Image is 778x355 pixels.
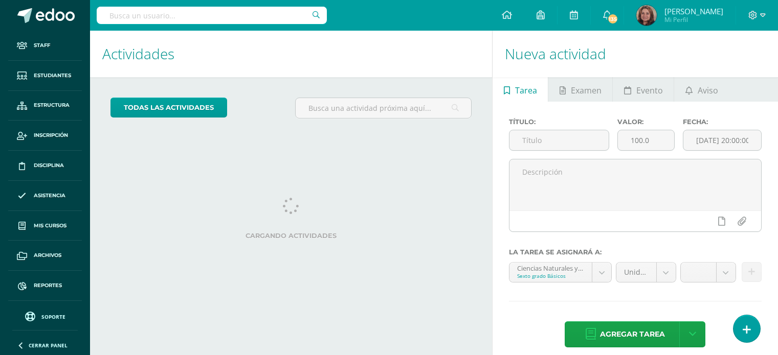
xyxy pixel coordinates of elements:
span: Estudiantes [34,72,71,80]
a: Tarea [493,77,548,102]
a: Estructura [8,91,82,121]
a: Mis cursos [8,211,82,241]
span: Mis cursos [34,222,66,230]
span: Evento [636,78,663,103]
a: Inscripción [8,121,82,151]
span: Archivos [34,251,61,259]
a: Soporte [12,309,78,323]
input: Puntos máximos [618,130,674,150]
h1: Actividades [102,31,480,77]
a: Unidad 4 [616,263,676,282]
label: Título: [509,118,610,126]
span: Disciplina [34,161,64,170]
a: Ciencias Naturales y Tecnología 'compound--Ciencias Naturales y Tecnología'Sexto grado Básicos [509,263,611,282]
img: b20be52476d037d2dd4fed11a7a31884.png [636,5,657,26]
div: Ciencias Naturales y Tecnología 'compound--Ciencias Naturales y Tecnología' [517,263,584,272]
a: todas las Actividades [110,98,227,117]
span: Staff [34,41,50,50]
span: Estructura [34,101,70,109]
a: Reportes [8,271,82,301]
a: Evento [613,77,674,102]
span: Agregar tarea [600,322,665,347]
span: Reportes [34,281,62,290]
a: Examen [548,77,612,102]
span: Tarea [515,78,537,103]
span: Inscripción [34,131,68,139]
span: Aviso [698,78,718,103]
span: [PERSON_NAME] [664,6,723,16]
a: Asistencia [8,181,82,211]
span: Unidad 4 [624,263,649,282]
label: Valor: [617,118,675,126]
label: La tarea se asignará a: [509,248,762,256]
input: Fecha de entrega [683,130,761,150]
a: Aviso [674,77,729,102]
a: Staff [8,31,82,61]
input: Título [509,130,609,150]
a: Archivos [8,241,82,271]
a: Disciplina [8,151,82,181]
label: Cargando actividades [110,232,472,240]
span: Examen [571,78,602,103]
input: Busca un usuario... [97,7,327,24]
label: Fecha: [683,118,762,126]
input: Busca una actividad próxima aquí... [296,98,471,118]
span: Asistencia [34,192,65,200]
span: Soporte [41,313,65,320]
span: 135 [607,13,618,25]
h1: Nueva actividad [505,31,766,77]
span: Cerrar panel [29,342,68,349]
a: Estudiantes [8,61,82,91]
span: Mi Perfil [664,15,723,24]
div: Sexto grado Básicos [517,272,584,279]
